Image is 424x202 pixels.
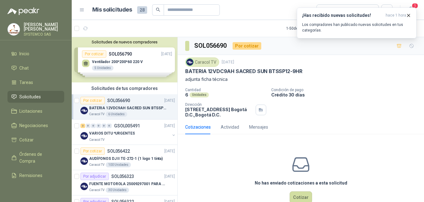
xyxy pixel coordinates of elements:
[7,120,64,131] a: Negociaciones
[320,7,334,13] div: Todas
[89,105,167,111] p: BATERIA 12VDC9AH SACRED SUN BTSSP12-9HR
[72,145,177,170] a: Por cotizarSOL056422[DATE] Company LogoAUDÍFONOS DJ II TE-272-1 (1 logo 1 tinta)Caracol TV100 Uni...
[7,76,64,88] a: Tareas
[80,183,88,190] img: Company Logo
[114,124,140,128] p: GSOL005491
[89,181,167,187] p: FUENTE MOTOROLA 25009297001 PARA EP450
[106,188,129,193] div: 30 Unidades
[137,6,147,14] span: 28
[89,188,104,193] p: Caracol TV
[7,91,64,103] a: Solicitudes
[102,124,106,128] div: 0
[164,98,175,104] p: [DATE]
[89,162,104,167] p: Caracol TV
[19,136,34,143] span: Cotizar
[185,124,211,131] div: Cotizaciones
[106,112,127,117] div: 6 Unidades
[80,122,176,142] a: 2 0 0 0 0 0 GSOL005491[DATE] Company LogoVARIOS DITU *URGENTESCaracol TV
[80,107,88,114] img: Company Logo
[91,124,96,128] div: 0
[190,92,209,97] div: Unidades
[222,59,234,65] p: [DATE]
[72,170,177,195] a: Por adjudicarSOL056323[DATE] Company LogoFUENTE MOTOROLA 25009297001 PARA EP450Caracol TV30 Unidades
[221,124,239,131] div: Actividad
[156,7,160,12] span: search
[19,151,58,165] span: Órdenes de Compra
[19,93,41,100] span: Solicitudes
[185,57,219,67] div: Caracol TV
[86,124,90,128] div: 0
[186,59,193,66] img: Company Logo
[72,94,177,120] a: Por cotizarSOL056690[DATE] Company LogoBATERIA 12VDC9AH SACRED SUN BTSSP12-9HRCaracol TV6 Unidades
[302,22,411,33] p: Los compradores han publicado nuevas solicitudes en tus categorías.
[164,148,175,154] p: [DATE]
[96,124,101,128] div: 0
[107,98,130,103] p: SOL056690
[185,102,253,107] p: Dirección
[89,112,104,117] p: Caracol TV
[19,79,33,86] span: Tareas
[80,173,109,180] div: Por adjudicar
[19,172,42,179] span: Remisiones
[107,124,112,128] div: 0
[7,48,64,60] a: Inicio
[405,4,417,16] button: 1
[185,76,417,83] p: adjunta ficha técnica
[19,65,29,71] span: Chat
[72,82,177,94] div: Solicitudes de tus compradores
[111,174,134,179] p: SOL056323
[412,3,418,9] span: 1
[7,134,64,146] a: Cotizar
[80,147,105,155] div: Por cotizar
[19,186,47,193] span: Configuración
[7,170,64,181] a: Remisiones
[8,23,20,35] img: Company Logo
[80,97,105,104] div: Por cotizar
[74,40,175,44] button: Solicitudes de nuevos compradores
[89,137,104,142] p: Caracol TV
[24,22,64,31] p: [PERSON_NAME] [PERSON_NAME]
[7,184,64,196] a: Configuración
[72,37,177,82] div: Solicitudes de nuevos compradoresPor cotizarSOL056790[DATE] Ventilador 200*200*60 220 V5 Unidades...
[185,68,302,75] p: BATERIA 12VDC9AH SACRED SUN BTSSP12-9HR
[7,148,64,167] a: Órdenes de Compra
[302,13,383,18] h3: ¡Has recibido nuevas solicitudes!
[80,132,88,140] img: Company Logo
[19,50,29,57] span: Inicio
[164,174,175,180] p: [DATE]
[255,180,347,186] h3: No has enviado cotizaciones a esta solicitud
[7,62,64,74] a: Chat
[80,157,88,165] img: Company Logo
[107,149,130,153] p: SOL056422
[106,162,131,167] div: 100 Unidades
[24,32,64,36] p: SYSTEMCO SAS
[249,124,268,131] div: Mensajes
[297,7,417,38] button: ¡Has recibido nuevas solicitudes!hace 1 hora Los compradores han publicado nuevas solicitudes en ...
[164,123,175,129] p: [DATE]
[271,92,422,97] p: Crédito 30 días
[7,7,39,15] img: Logo peakr
[92,5,132,14] h1: Mis solicitudes
[271,88,422,92] p: Condición de pago
[185,88,266,92] p: Cantidad
[89,131,135,136] p: VARIOS DITU *URGENTES
[80,124,85,128] div: 2
[386,13,406,18] span: hace 1 hora
[89,156,163,162] p: AUDÍFONOS DJ II TE-272-1 (1 logo 1 tinta)
[233,42,261,50] div: Por cotizar
[185,92,188,97] p: 6
[194,41,228,51] h3: SOL056690
[19,108,42,115] span: Licitaciones
[19,122,48,129] span: Negociaciones
[7,105,64,117] a: Licitaciones
[286,23,325,33] div: 1 - 50 de 141
[185,107,253,117] p: [STREET_ADDRESS] Bogotá D.C. , Bogotá D.C.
